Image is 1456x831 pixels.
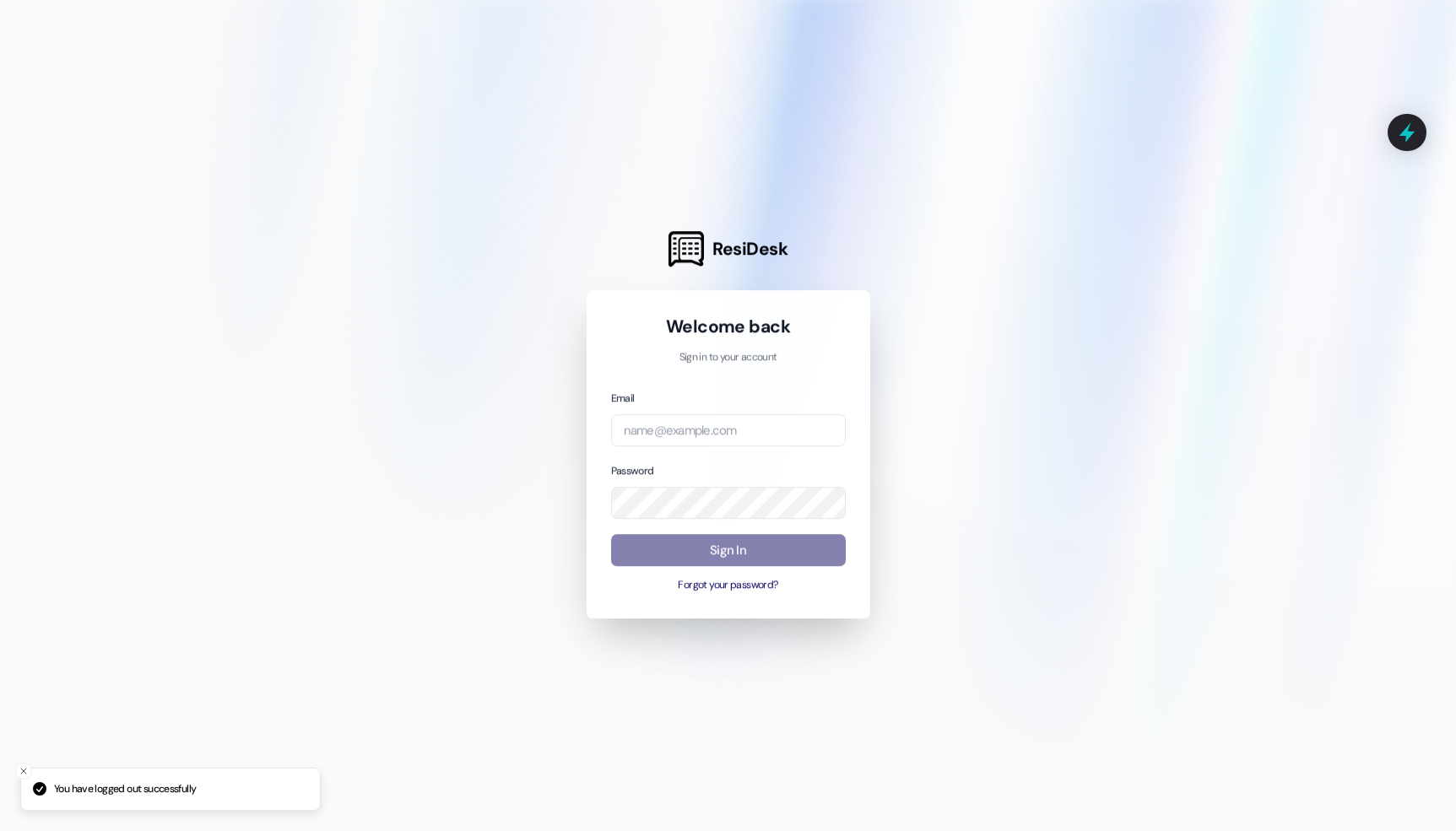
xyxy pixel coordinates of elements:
[54,782,196,797] p: You have logged out successfully
[668,231,704,267] img: ResiDesk Logo
[611,464,654,478] label: Password
[611,350,846,365] p: Sign in to your account
[611,414,846,446] input: name@example.com
[611,315,846,338] h1: Welcome back
[611,391,635,405] label: Email
[15,763,32,780] button: Close toast
[611,579,846,594] button: Forgot your password?
[611,534,846,567] button: Sign In
[712,237,788,261] span: ResiDesk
